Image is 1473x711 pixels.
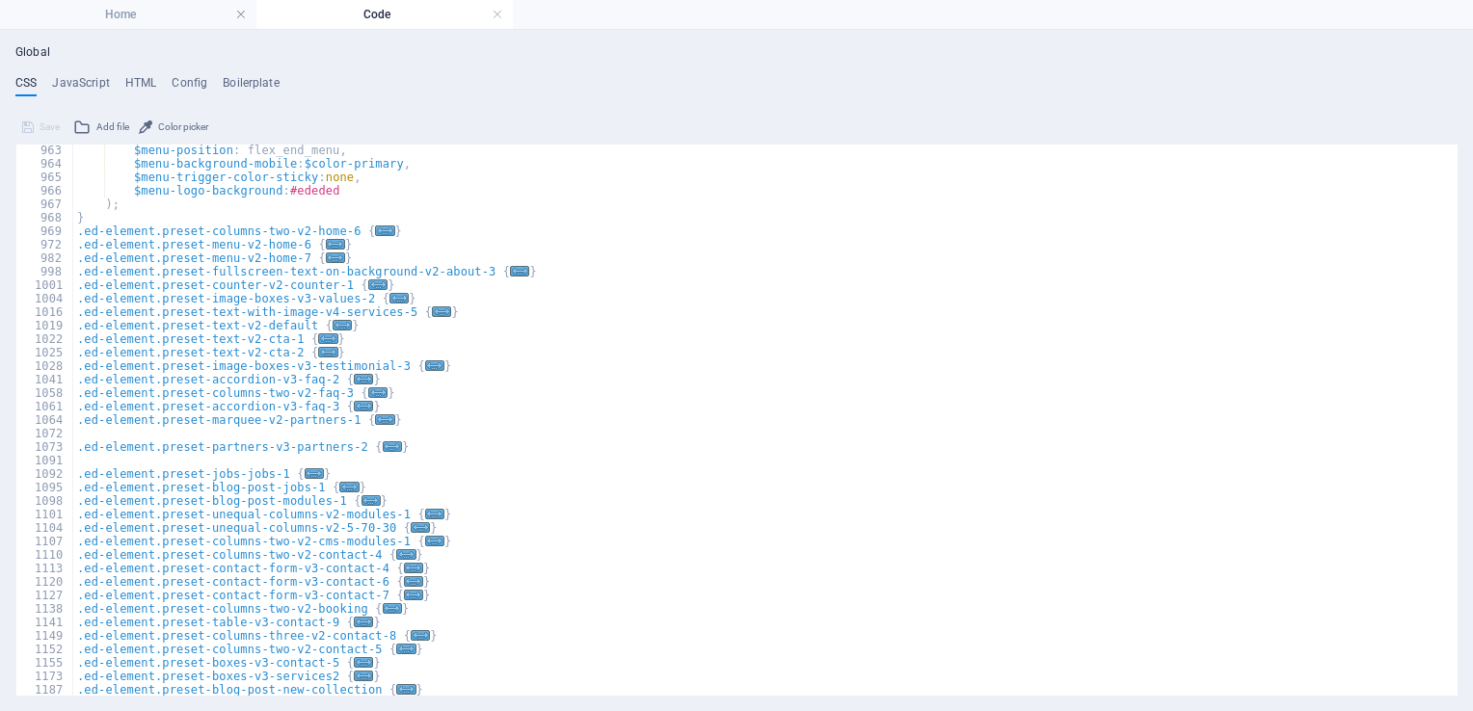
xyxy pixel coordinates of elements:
[383,603,402,614] span: ...
[362,495,381,506] span: ...
[16,629,74,643] div: 1149
[354,401,373,411] span: ...
[16,386,74,400] div: 1058
[16,292,74,305] div: 1004
[158,116,208,139] span: Color picker
[16,616,74,629] div: 1141
[256,4,513,25] h4: Code
[383,441,402,452] span: ...
[510,266,529,276] span: ...
[16,373,74,386] div: 1041
[354,657,373,668] span: ...
[16,413,74,427] div: 1064
[16,548,74,562] div: 1110
[16,157,74,171] div: 964
[16,670,74,683] div: 1173
[16,171,74,184] div: 965
[16,224,74,238] div: 969
[396,549,415,560] span: ...
[425,536,444,546] span: ...
[16,278,74,292] div: 1001
[16,144,74,157] div: 963
[375,414,394,425] span: ...
[326,252,345,263] span: ...
[52,76,109,97] h4: JavaScript
[404,563,423,573] span: ...
[16,467,74,481] div: 1092
[16,575,74,589] div: 1120
[16,643,74,656] div: 1152
[411,630,430,641] span: ...
[136,116,211,139] button: Color picker
[375,225,394,236] span: ...
[404,576,423,587] span: ...
[432,306,451,317] span: ...
[339,482,359,492] span: ...
[305,468,324,479] span: ...
[16,508,74,521] div: 1101
[16,346,74,359] div: 1025
[16,494,74,508] div: 1098
[15,45,50,61] h4: Global
[16,319,74,332] div: 1019
[318,333,337,344] span: ...
[16,427,74,440] div: 1072
[16,400,74,413] div: 1061
[16,521,74,535] div: 1104
[16,683,74,697] div: 1187
[16,184,74,197] div: 966
[125,76,157,97] h4: HTML
[96,116,129,139] span: Add file
[368,387,388,398] span: ...
[354,374,373,384] span: ...
[354,671,373,681] span: ...
[16,481,74,494] div: 1095
[16,305,74,319] div: 1016
[396,684,415,695] span: ...
[16,589,74,602] div: 1127
[396,644,415,654] span: ...
[404,590,423,600] span: ...
[16,238,74,251] div: 972
[411,522,430,533] span: ...
[326,239,345,250] span: ...
[16,359,74,373] div: 1028
[172,76,207,97] h4: Config
[16,332,74,346] div: 1022
[333,320,352,330] span: ...
[389,293,409,303] span: ...
[425,509,444,519] span: ...
[16,251,74,265] div: 982
[223,76,280,97] h4: Boilerplate
[16,656,74,670] div: 1155
[16,211,74,224] div: 968
[16,602,74,616] div: 1138
[368,279,388,290] span: ...
[70,116,132,139] button: Add file
[354,617,373,627] span: ...
[16,454,74,467] div: 1091
[16,562,74,575] div: 1113
[16,197,74,211] div: 967
[318,347,337,357] span: ...
[16,440,74,454] div: 1073
[16,535,74,548] div: 1107
[15,76,37,97] h4: CSS
[16,265,74,278] div: 998
[425,360,444,371] span: ...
